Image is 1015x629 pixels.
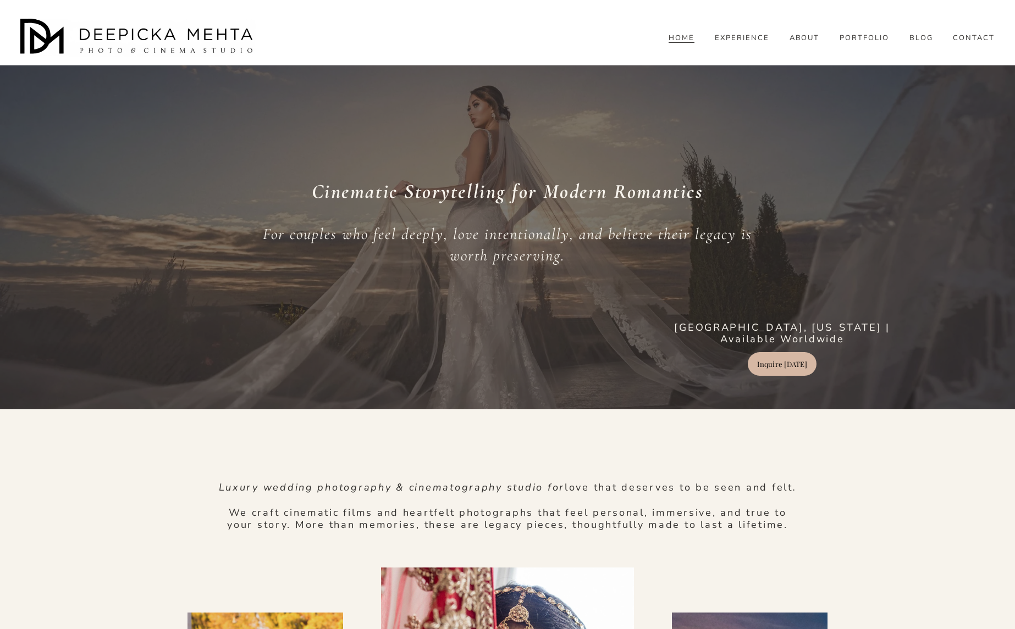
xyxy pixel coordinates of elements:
em: Cinematic Storytelling for Modern Romantics [312,179,704,203]
a: ABOUT [790,34,820,43]
a: CONTACT [953,34,995,43]
a: Inquire [DATE] [748,352,816,376]
em: . [793,481,797,494]
p: [GEOGRAPHIC_DATA], [US_STATE] | Available Worldwide [672,322,892,346]
img: Austin Wedding Photographer - Deepicka Mehta Photography &amp; Cinematography [20,19,257,57]
p: We craft cinematic films and heartfelt photographs that feel personal, immersive, and true to you... [219,507,795,531]
a: HOME [669,34,694,43]
a: PORTFOLIO [840,34,889,43]
em: For couples who feel deeply, love intentionally, and believe their legacy is worth preserving. [263,225,757,264]
p: love that deserves to be seen and felt [187,482,828,494]
a: EXPERIENCE [715,34,769,43]
a: folder dropdown [909,34,933,43]
em: Luxury wedding photography & cinematography studio for [219,481,565,494]
span: BLOG [909,34,933,43]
